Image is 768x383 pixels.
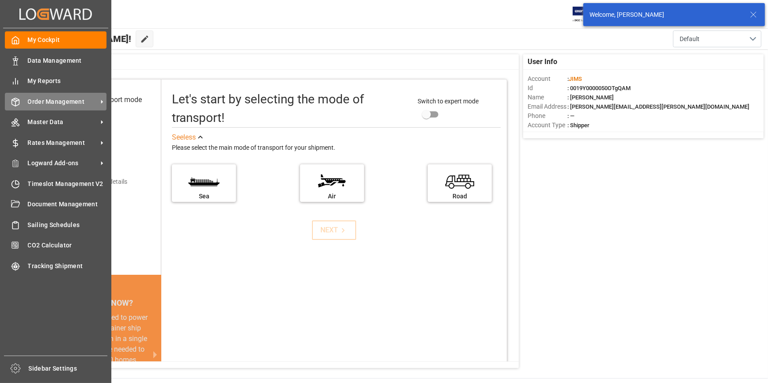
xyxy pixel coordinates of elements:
[5,31,106,49] a: My Cockpit
[5,257,106,274] a: Tracking Shipment
[5,52,106,69] a: Data Management
[567,85,631,91] span: : 0019Y0000050OTgQAM
[418,98,479,105] span: Switch to expert mode
[28,220,107,230] span: Sailing Schedules
[312,220,356,240] button: NEXT
[28,241,107,250] span: CO2 Calculator
[680,34,700,44] span: Default
[528,57,557,67] span: User Info
[432,192,487,201] div: Road
[528,93,567,102] span: Name
[589,10,741,19] div: Welcome, [PERSON_NAME]
[528,74,567,83] span: Account
[528,83,567,93] span: Id
[29,364,108,373] span: Sidebar Settings
[673,30,761,47] button: open menu
[5,72,106,90] a: My Reports
[528,102,567,111] span: Email Address
[28,35,107,45] span: My Cockpit
[28,138,98,148] span: Rates Management
[567,122,589,129] span: : Shipper
[5,216,106,233] a: Sailing Schedules
[28,200,107,209] span: Document Management
[28,262,107,271] span: Tracking Shipment
[567,76,582,82] span: :
[567,113,574,119] span: : —
[569,76,582,82] span: JIMS
[172,90,409,127] div: Let's start by selecting the mode of transport!
[28,76,107,86] span: My Reports
[28,97,98,106] span: Order Management
[5,175,106,192] a: Timeslot Management V2
[172,143,501,153] div: Please select the main mode of transport for your shipment.
[5,196,106,213] a: Document Management
[28,159,98,168] span: Logward Add-ons
[528,111,567,121] span: Phone
[172,132,196,143] div: See less
[28,118,98,127] span: Master Data
[567,103,749,110] span: : [PERSON_NAME][EMAIL_ADDRESS][PERSON_NAME][DOMAIN_NAME]
[573,7,603,22] img: Exertis%20JAM%20-%20Email%20Logo.jpg_1722504956.jpg
[28,56,107,65] span: Data Management
[304,192,360,201] div: Air
[176,192,232,201] div: Sea
[321,225,348,235] div: NEXT
[5,237,106,254] a: CO2 Calculator
[528,121,567,130] span: Account Type
[73,95,142,105] div: Select transport mode
[567,94,614,101] span: : [PERSON_NAME]
[28,179,107,189] span: Timeslot Management V2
